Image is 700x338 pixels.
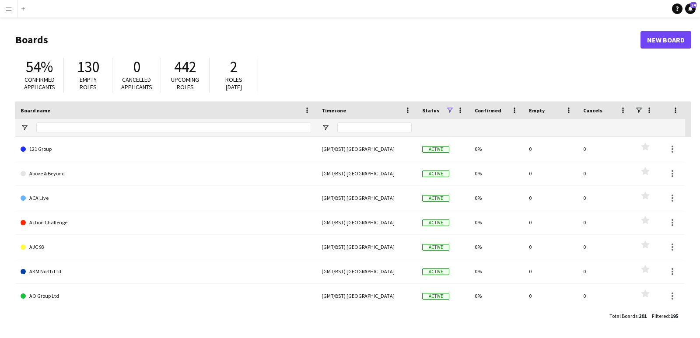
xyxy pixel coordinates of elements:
span: 34 [690,2,696,8]
input: Timezone Filter Input [337,122,412,133]
div: 0 [524,137,578,161]
div: 0 [524,161,578,185]
div: (GMT/BST) [GEOGRAPHIC_DATA] [316,210,417,234]
div: (GMT/BST) [GEOGRAPHIC_DATA] [316,259,417,283]
div: : [652,307,678,324]
h1: Boards [15,33,640,46]
span: Cancelled applicants [121,76,152,91]
div: 0 [524,235,578,259]
div: 0 [578,210,632,234]
span: 130 [77,57,99,77]
span: Total Boards [609,313,637,319]
span: 195 [670,313,678,319]
div: 0% [469,210,524,234]
a: AO Group Ltd [21,284,311,308]
span: Active [422,171,449,177]
div: 0 [524,259,578,283]
div: : [609,307,647,324]
div: 0% [469,137,524,161]
span: Upcoming roles [171,76,199,91]
div: 0 [524,210,578,234]
div: (GMT/BST) [GEOGRAPHIC_DATA] [316,137,417,161]
button: Open Filter Menu [322,124,329,132]
a: AJC 93 [21,235,311,259]
span: Filtered [652,313,669,319]
span: 2 [230,57,238,77]
div: 0% [469,235,524,259]
span: Empty roles [80,76,97,91]
span: Cancels [583,107,602,114]
div: 0% [469,284,524,308]
span: Empty [529,107,545,114]
div: 0 [578,235,632,259]
a: 121 Group [21,137,311,161]
div: 0 [578,259,632,283]
div: 0% [469,186,524,210]
span: 442 [174,57,196,77]
div: 0% [469,161,524,185]
span: Board name [21,107,50,114]
div: (GMT/BST) [GEOGRAPHIC_DATA] [316,186,417,210]
span: 54% [26,57,53,77]
span: Active [422,293,449,300]
span: Active [422,146,449,153]
span: 201 [639,313,647,319]
a: Above & Beyond [21,161,311,186]
span: Active [422,268,449,275]
span: 0 [133,57,140,77]
div: 0 [524,284,578,308]
span: Active [422,220,449,226]
span: Confirmed [475,107,501,114]
a: New Board [640,31,691,49]
div: 0 [578,186,632,210]
span: Active [422,195,449,202]
div: 0 [524,186,578,210]
div: (GMT/BST) [GEOGRAPHIC_DATA] [316,161,417,185]
a: Action Challenge [21,210,311,235]
div: 0% [469,259,524,283]
span: Status [422,107,439,114]
a: AKM North Ltd [21,259,311,284]
a: 34 [685,3,696,14]
span: Active [422,244,449,251]
div: 0 [578,284,632,308]
span: Roles [DATE] [225,76,242,91]
div: 0 [578,161,632,185]
button: Open Filter Menu [21,124,28,132]
div: 0 [578,137,632,161]
div: (GMT/BST) [GEOGRAPHIC_DATA] [316,235,417,259]
span: Confirmed applicants [24,76,55,91]
a: ACA Live [21,186,311,210]
span: Timezone [322,107,346,114]
input: Board name Filter Input [36,122,311,133]
div: (GMT/BST) [GEOGRAPHIC_DATA] [316,284,417,308]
